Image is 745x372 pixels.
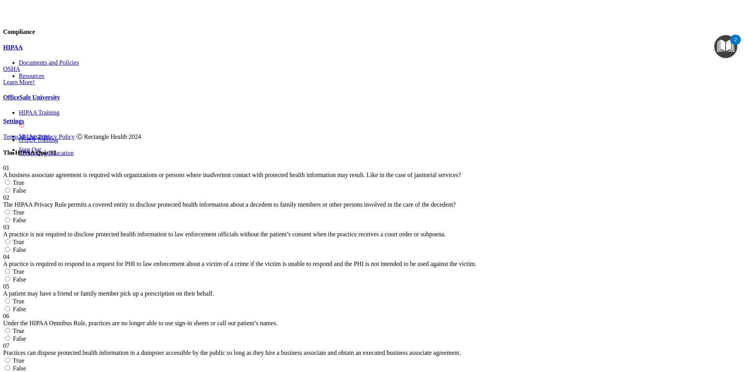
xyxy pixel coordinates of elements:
span: A business associate agreement is required with organizations or persons where inadvertent contac... [3,172,461,178]
input: True [5,209,10,214]
span: True [13,179,25,186]
a: HIPAA [3,44,742,51]
input: False [5,306,10,311]
div: 2 [734,40,737,50]
span: Under the HIPAA Omnibus Rule, practices are no longer able to use sign-in sheets or call out pati... [3,320,277,326]
span: 02 [3,194,9,201]
span: True [13,239,25,245]
input: True [5,239,10,244]
button: Open Resource Center, 2 new notifications [714,35,737,58]
input: True [5,328,10,333]
span: False [13,217,26,223]
span: False [13,246,26,253]
input: True [5,298,10,303]
span: False [13,306,26,312]
img: PMB logo [3,3,109,19]
h4: The HIPAA Quiz #2 [3,149,742,156]
a: OSHA Learn More! [3,66,742,86]
span: True [13,268,25,275]
span: A practice is required to respond to a request for PHI to law enforcement about a victim of a cri... [3,260,476,267]
span: True [13,357,25,364]
a: Documents and Policies [19,59,742,66]
span: 06 [3,313,9,319]
a: Resources [19,73,742,80]
span: 05 [3,283,9,290]
span: 07 [3,342,9,349]
span: Practices can dispose protected health information in a dumpster accessible by the public so long... [3,349,461,356]
span: 03 [3,224,9,230]
p: HIPAA Training [19,109,742,116]
input: False [5,217,10,222]
a: Settings [3,118,742,125]
input: False [5,276,10,282]
input: False [5,365,10,370]
input: True [5,180,10,185]
span: True [13,209,25,216]
p: OSHA [3,66,742,73]
span: 01 [3,165,9,171]
span: True [13,298,25,305]
a: Privacy Policy [38,133,75,140]
span: True [13,328,25,334]
a: HIPAA Training [19,109,742,130]
span: The HIPAA Privacy Rule permits a covered entity to disclose protected health information about a ... [3,201,456,208]
img: danger-circle.6113f641.png [19,122,25,129]
input: False [5,336,10,341]
input: False [5,247,10,252]
h4: Compliance [3,28,742,35]
a: Sign Out [19,146,742,153]
a: Terms of Use [3,133,37,140]
span: False [13,365,26,372]
input: True [5,269,10,274]
span: False [13,187,26,194]
span: False [13,335,26,342]
span: A patient may have a friend or family member pick up a prescription on their behalf. [3,290,214,297]
iframe: Drift Widget Chat Controller [706,318,736,348]
span: False [13,276,26,283]
input: False [5,188,10,193]
span: 04 [3,253,9,260]
input: True [5,358,10,363]
a: OfficeSafe University [3,94,742,101]
span: A practice is not required to disclose protected health information to law enforcement officials ... [3,231,446,237]
p: Learn More! [3,79,742,86]
span: Ⓒ Rectangle Health 2024 [76,133,141,140]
